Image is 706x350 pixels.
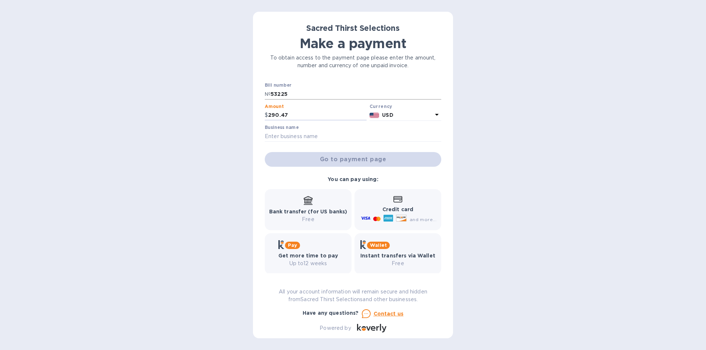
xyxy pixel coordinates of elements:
[265,90,271,98] p: №
[370,113,379,118] img: USD
[288,242,297,248] b: Pay
[278,253,338,259] b: Get more time to pay
[382,112,393,118] b: USD
[328,176,378,182] b: You can pay using:
[370,242,387,248] b: Wallet
[265,126,299,130] label: Business name
[303,310,359,316] b: Have any questions?
[265,131,441,142] input: Enter business name
[374,311,404,317] u: Contact us
[382,206,413,212] b: Credit card
[265,111,268,119] p: $
[370,104,392,109] b: Currency
[268,110,367,121] input: 0.00
[360,260,435,267] p: Free
[265,288,441,303] p: All your account information will remain secure and hidden from Sacred Thirst Selections and othe...
[265,54,441,69] p: To obtain access to the payment page please enter the amount, number and currency of one unpaid i...
[269,209,347,214] b: Bank transfer (for US banks)
[265,36,441,51] h1: Make a payment
[306,24,400,33] b: Sacred Thirst Selections
[265,83,291,88] label: Bill number
[360,253,435,259] b: Instant transfers via Wallet
[265,104,284,109] label: Amount
[278,260,338,267] p: Up to 12 weeks
[320,324,351,332] p: Powered by
[410,217,436,222] span: and more...
[269,216,347,223] p: Free
[271,89,441,100] input: Enter bill number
